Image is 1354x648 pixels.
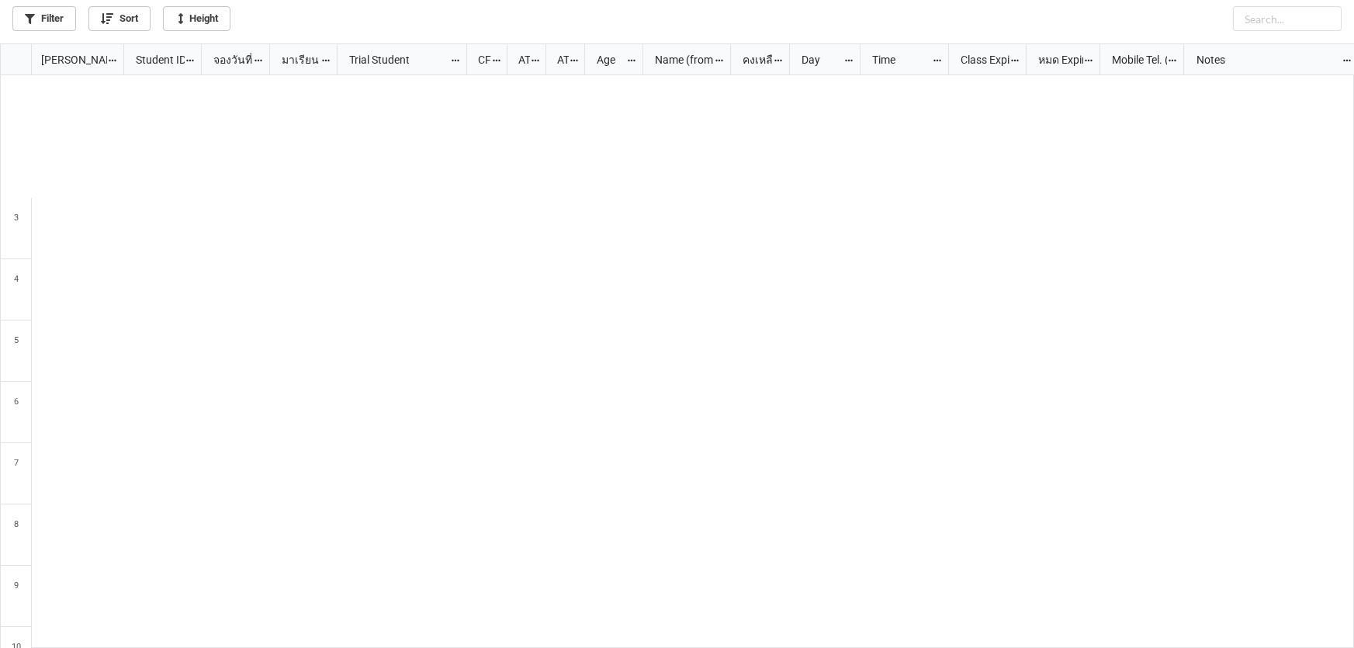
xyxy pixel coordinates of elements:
[951,51,1009,68] div: Class Expiration
[32,51,107,68] div: [PERSON_NAME] Name
[204,51,254,68] div: จองวันที่
[469,51,491,68] div: CF
[1187,51,1342,68] div: Notes
[792,51,843,68] div: Day
[733,51,774,68] div: คงเหลือ (from Nick Name)
[88,6,151,31] a: Sort
[14,443,19,504] span: 7
[863,51,932,68] div: Time
[14,566,19,626] span: 9
[1103,51,1167,68] div: Mobile Tel. (from Nick Name)
[14,382,19,442] span: 6
[340,51,449,68] div: Trial Student
[14,321,19,381] span: 5
[1,44,124,75] div: grid
[14,504,19,565] span: 8
[509,51,531,68] div: ATT
[1233,6,1342,31] input: Search...
[163,6,230,31] a: Height
[1029,51,1083,68] div: หมด Expired date (from [PERSON_NAME] Name)
[587,51,627,68] div: Age
[646,51,714,68] div: Name (from Class)
[272,51,321,68] div: มาเรียน
[14,259,19,320] span: 4
[12,6,76,31] a: Filter
[548,51,570,68] div: ATK
[14,198,19,258] span: 3
[126,51,185,68] div: Student ID (from [PERSON_NAME] Name)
